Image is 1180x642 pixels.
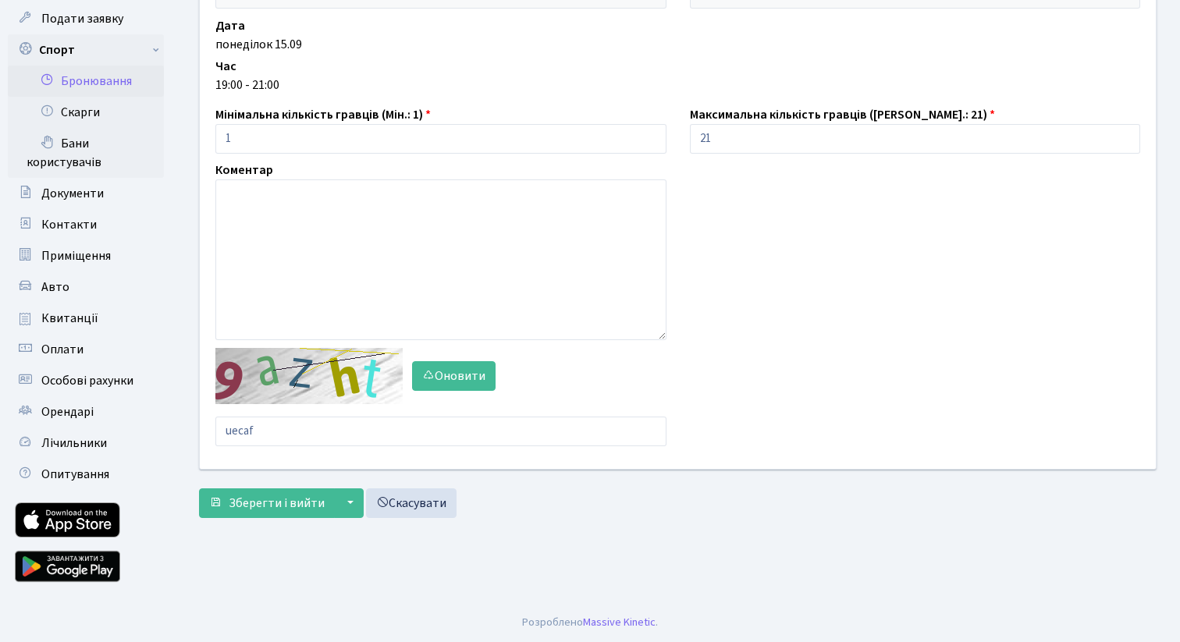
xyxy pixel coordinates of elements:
span: Приміщення [41,247,111,264]
span: Особові рахунки [41,372,133,389]
label: Час [215,57,236,76]
a: Подати заявку [8,3,164,34]
div: 19:00 - 21:00 [215,76,1140,94]
div: Розроблено . [522,614,658,631]
div: понеділок 15.09 [215,35,1140,54]
a: Скасувати [366,488,457,518]
span: Подати заявку [41,10,123,27]
span: Документи [41,185,104,202]
a: Спорт [8,34,164,66]
a: Бани користувачів [8,128,164,178]
input: Введіть текст із зображення [215,417,666,446]
a: Опитування [8,459,164,490]
span: Опитування [41,466,109,483]
button: Оновити [412,361,496,391]
a: Авто [8,271,164,303]
button: Зберегти і вийти [199,488,335,518]
span: Оплати [41,341,84,358]
a: Бронювання [8,66,164,97]
span: Зберегти і вийти [229,495,325,512]
a: Особові рахунки [8,365,164,396]
img: default [215,348,403,404]
a: Оплати [8,334,164,365]
span: Орендарі [41,403,94,420]
label: Максимальна кількість гравців ([PERSON_NAME].: 21) [690,105,995,124]
label: Коментар [215,161,273,179]
a: Приміщення [8,240,164,271]
label: Мінімальна кількість гравців (Мін.: 1) [215,105,431,124]
a: Документи [8,178,164,209]
a: Орендарі [8,396,164,427]
a: Контакти [8,209,164,240]
a: Скарги [8,97,164,128]
span: Лічильники [41,435,107,452]
span: Контакти [41,216,97,233]
a: Massive Kinetic [583,614,656,630]
a: Лічильники [8,427,164,459]
span: Авто [41,278,69,296]
label: Дата [215,16,245,35]
span: Квитанції [41,310,98,327]
a: Квитанції [8,303,164,334]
